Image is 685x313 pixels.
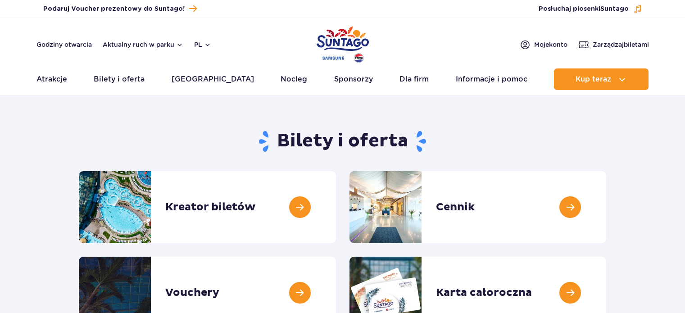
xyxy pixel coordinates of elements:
button: Posłuchaj piosenkiSuntago [539,5,642,14]
a: Park of Poland [317,23,369,64]
button: Aktualny ruch w parku [103,41,183,48]
a: Mojekonto [520,39,567,50]
button: Kup teraz [554,68,649,90]
button: pl [194,40,211,49]
a: [GEOGRAPHIC_DATA] [172,68,254,90]
a: Godziny otwarcia [36,40,92,49]
a: Dla firm [399,68,429,90]
a: Bilety i oferta [94,68,145,90]
a: Atrakcje [36,68,67,90]
a: Zarządzajbiletami [578,39,649,50]
span: Podaruj Voucher prezentowy do Suntago! [43,5,185,14]
h1: Bilety i oferta [79,130,606,153]
span: Suntago [600,6,629,12]
a: Sponsorzy [334,68,373,90]
a: Nocleg [281,68,307,90]
span: Posłuchaj piosenki [539,5,629,14]
a: Podaruj Voucher prezentowy do Suntago! [43,3,197,15]
a: Informacje i pomoc [456,68,527,90]
span: Kup teraz [576,75,611,83]
span: Moje konto [534,40,567,49]
span: Zarządzaj biletami [593,40,649,49]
